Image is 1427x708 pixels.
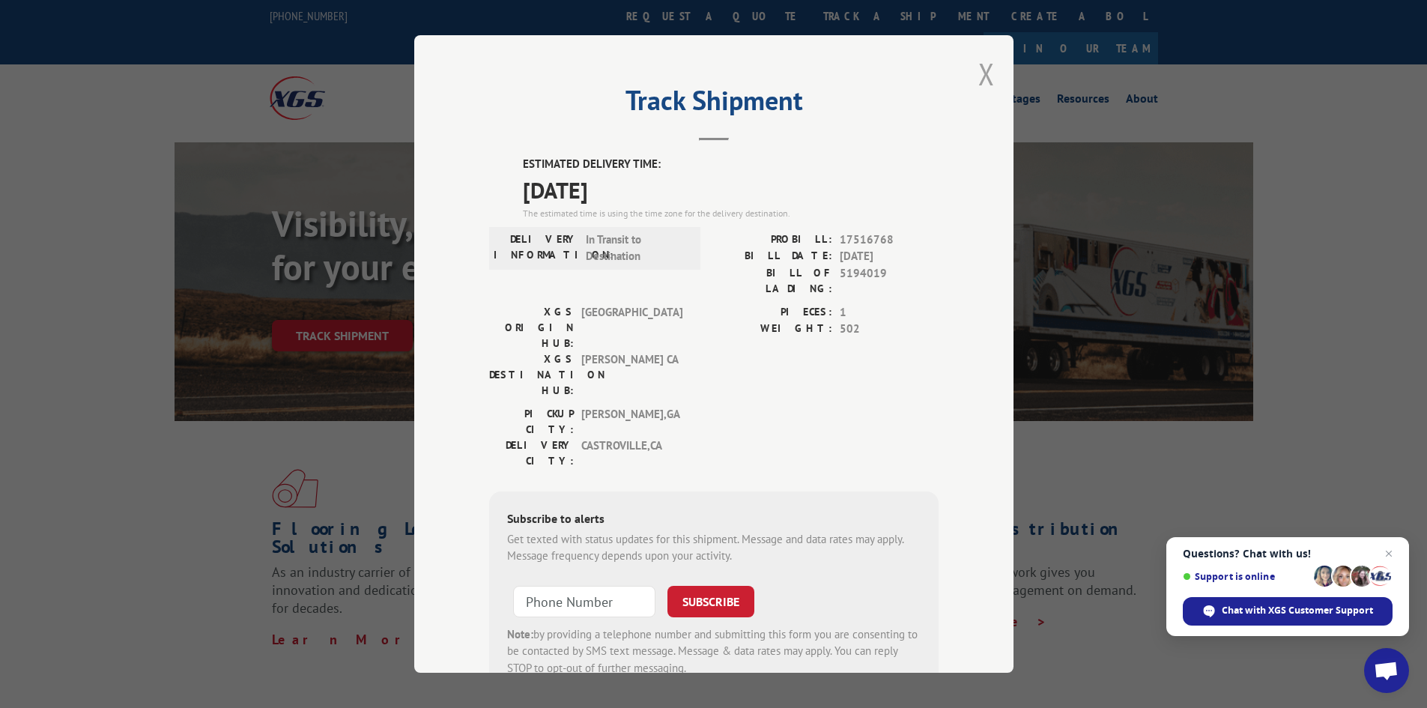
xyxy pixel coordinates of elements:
[1364,648,1409,693] a: Open chat
[513,586,655,617] input: Phone Number
[507,531,921,565] div: Get texted with status updates for this shipment. Message and data rates may apply. Message frequ...
[840,304,939,321] span: 1
[714,304,832,321] label: PIECES:
[667,586,754,617] button: SUBSCRIBE
[586,232,687,265] span: In Transit to Destination
[1183,597,1393,626] span: Chat with XGS Customer Support
[581,351,682,399] span: [PERSON_NAME] CA
[489,90,939,118] h2: Track Shipment
[523,173,939,207] span: [DATE]
[714,265,832,297] label: BILL OF LADING:
[523,207,939,220] div: The estimated time is using the time zone for the delivery destination.
[507,509,921,531] div: Subscribe to alerts
[489,351,574,399] label: XGS DESTINATION HUB:
[714,248,832,265] label: BILL DATE:
[840,248,939,265] span: [DATE]
[489,406,574,438] label: PICKUP CITY:
[489,304,574,351] label: XGS ORIGIN HUB:
[507,626,921,677] div: by providing a telephone number and submitting this form you are consenting to be contacted by SM...
[494,232,578,265] label: DELIVERY INFORMATION:
[1183,548,1393,560] span: Questions? Chat with us!
[507,627,533,641] strong: Note:
[1183,571,1309,582] span: Support is online
[489,438,574,469] label: DELIVERY CITY:
[840,321,939,338] span: 502
[978,54,995,94] button: Close modal
[581,406,682,438] span: [PERSON_NAME] , GA
[840,265,939,297] span: 5194019
[1222,604,1373,617] span: Chat with XGS Customer Support
[523,156,939,173] label: ESTIMATED DELIVERY TIME:
[714,232,832,249] label: PROBILL:
[581,438,682,469] span: CASTROVILLE , CA
[714,321,832,338] label: WEIGHT:
[840,232,939,249] span: 17516768
[581,304,682,351] span: [GEOGRAPHIC_DATA]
